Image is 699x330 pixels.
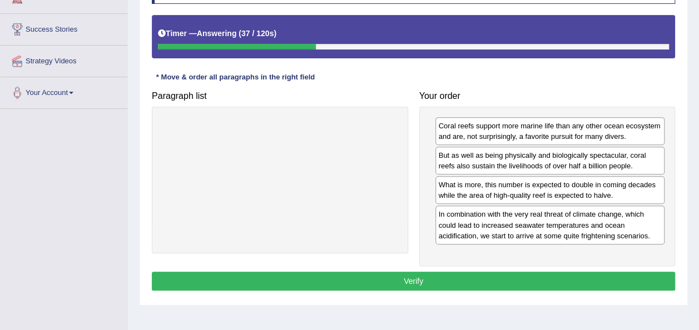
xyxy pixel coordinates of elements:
b: 37 / 120s [241,29,274,38]
button: Verify [152,272,675,291]
div: * Move & order all paragraphs in the right field [152,72,319,83]
div: But as well as being physically and biologically spectacular, coral reefs also sustain the liveli... [435,147,665,174]
h5: Timer — [158,29,276,38]
a: Strategy Videos [1,46,127,73]
div: In combination with the very real threat of climate change, which could lead to increased seawate... [435,206,665,244]
h4: Paragraph list [152,91,408,101]
a: Success Stories [1,14,127,42]
a: Your Account [1,77,127,105]
b: ( [239,29,241,38]
h4: Your order [419,91,676,101]
div: What is more, this number is expected to double in coming decades while the area of high-quality ... [435,176,665,204]
b: ) [274,29,276,38]
b: Answering [197,29,237,38]
div: Coral reefs support more marine life than any other ocean ecosystem and are, not surprisingly, a ... [435,117,665,145]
